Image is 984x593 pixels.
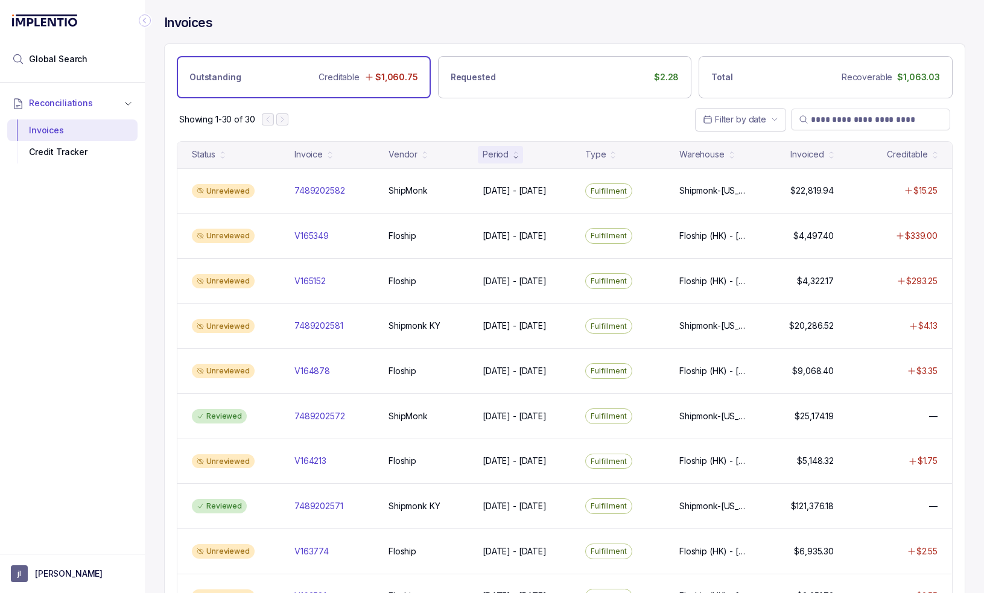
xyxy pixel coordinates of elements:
[887,148,928,160] div: Creditable
[389,275,416,287] p: Floship
[11,565,134,582] button: User initials[PERSON_NAME]
[294,185,345,197] p: 7489202582
[294,320,343,332] p: 7489202581
[483,275,547,287] p: [DATE] - [DATE]
[679,185,749,197] p: Shipmonk-[US_STATE], Shipmonk-[US_STATE], Shipmonk-[US_STATE]
[7,117,138,166] div: Reconciliations
[192,364,255,378] div: Unreviewed
[7,90,138,116] button: Reconciliations
[483,365,547,377] p: [DATE] - [DATE]
[319,71,360,83] p: Creditable
[591,545,627,557] p: Fulfillment
[679,410,749,422] p: Shipmonk-[US_STATE], Shipmonk-[US_STATE], Shipmonk-[US_STATE]
[192,544,255,559] div: Unreviewed
[483,230,547,242] p: [DATE] - [DATE]
[790,148,824,160] div: Invoiced
[389,455,416,467] p: Floship
[389,230,416,242] p: Floship
[929,500,938,512] p: —
[715,114,766,124] span: Filter by date
[703,113,766,125] search: Date Range Picker
[483,500,547,512] p: [DATE] - [DATE]
[483,148,509,160] div: Period
[29,97,93,109] span: Reconciliations
[679,500,749,512] p: Shipmonk-[US_STATE], Shipmonk-[US_STATE], Shipmonk-[US_STATE]
[483,320,547,332] p: [DATE] - [DATE]
[192,274,255,288] div: Unreviewed
[29,53,87,65] span: Global Search
[483,185,547,197] p: [DATE] - [DATE]
[679,148,725,160] div: Warehouse
[790,185,834,197] p: $22,819.94
[797,455,834,467] p: $5,148.32
[451,71,496,83] p: Requested
[916,365,938,377] p: $3.35
[679,230,749,242] p: Floship (HK) - [PERSON_NAME] 1
[189,71,241,83] p: Outstanding
[389,365,416,377] p: Floship
[179,113,255,125] div: Remaining page entries
[591,455,627,468] p: Fulfillment
[679,275,749,287] p: Floship (HK) - [PERSON_NAME] 1
[918,455,938,467] p: $1.75
[294,545,329,557] p: V163774
[294,455,326,467] p: V164213
[591,500,627,512] p: Fulfillment
[797,275,834,287] p: $4,322.17
[918,320,938,332] p: $4.13
[294,500,343,512] p: 7489202571
[179,113,255,125] p: Showing 1-30 of 30
[591,185,627,197] p: Fulfillment
[483,455,547,467] p: [DATE] - [DATE]
[916,545,938,557] p: $2.55
[294,275,326,287] p: V165152
[389,545,416,557] p: Floship
[654,71,679,83] p: $2.28
[164,14,212,31] h4: Invoices
[794,545,834,557] p: $6,935.30
[294,230,329,242] p: V165349
[913,185,938,197] p: $15.25
[792,365,834,377] p: $9,068.40
[389,320,440,332] p: Shipmonk KY
[192,184,255,198] div: Unreviewed
[192,499,247,513] div: Reviewed
[17,119,128,141] div: Invoices
[795,410,834,422] p: $25,174.19
[793,230,834,242] p: $4,497.40
[294,148,323,160] div: Invoice
[483,545,547,557] p: [DATE] - [DATE]
[294,365,330,377] p: V164878
[679,455,749,467] p: Floship (HK) - [PERSON_NAME] 1
[375,71,418,83] p: $1,060.75
[389,148,417,160] div: Vendor
[842,71,892,83] p: Recoverable
[294,410,345,422] p: 7489202572
[11,565,28,582] span: User initials
[929,410,938,422] p: —
[192,454,255,469] div: Unreviewed
[679,320,749,332] p: Shipmonk-[US_STATE], Shipmonk-[US_STATE], Shipmonk-[US_STATE]
[695,108,786,131] button: Date Range Picker
[591,275,627,287] p: Fulfillment
[591,320,627,332] p: Fulfillment
[389,500,440,512] p: Shipmonk KY
[591,365,627,377] p: Fulfillment
[679,365,749,377] p: Floship (HK) - [PERSON_NAME] 1
[585,148,606,160] div: Type
[789,320,834,332] p: $20,286.52
[905,230,938,242] p: $339.00
[192,148,215,160] div: Status
[192,409,247,423] div: Reviewed
[35,568,103,580] p: [PERSON_NAME]
[389,185,428,197] p: ShipMonk
[897,71,940,83] p: $1,063.03
[591,230,627,242] p: Fulfillment
[192,319,255,334] div: Unreviewed
[791,500,834,512] p: $121,376.18
[389,410,428,422] p: ShipMonk
[591,410,627,422] p: Fulfillment
[138,13,152,28] div: Collapse Icon
[17,141,128,163] div: Credit Tracker
[192,229,255,243] div: Unreviewed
